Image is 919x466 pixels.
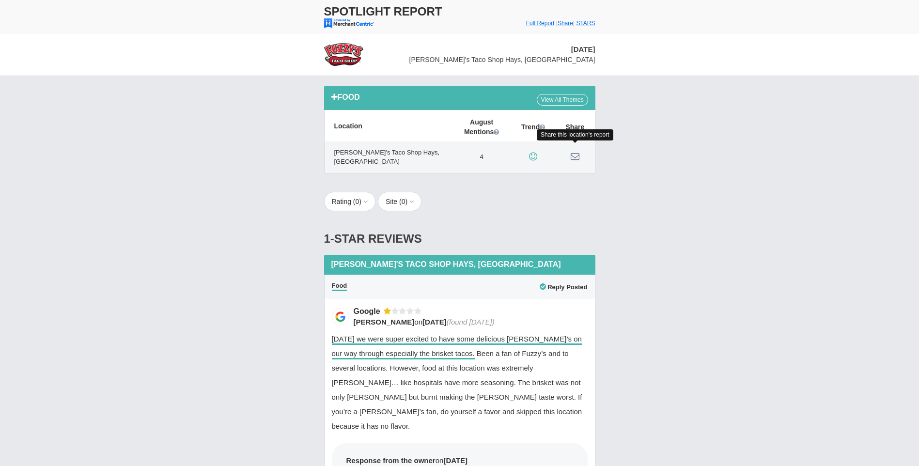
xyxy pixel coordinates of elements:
[332,282,347,291] span: Food
[540,283,587,291] span: Reply Posted
[558,20,573,27] a: Share
[422,318,447,326] span: [DATE]
[332,393,582,430] span: If you’re a [PERSON_NAME]’s fan, do yourself a favor and skipped this location because it has no ...
[329,144,448,170] span: [PERSON_NAME]'s Taco Shop Hays, [GEOGRAPHIC_DATA]
[537,129,613,140] div: Share this location's report
[332,308,349,325] img: Google
[324,192,376,211] button: Rating (0)
[402,198,405,205] span: 0
[354,306,384,316] div: Google
[331,90,537,103] div: Food
[346,456,436,465] span: Response from the owner
[324,43,364,66] img: stars-fuzzys-taco-shop-logo-50.png
[573,20,575,27] span: |
[571,45,595,53] span: [DATE]
[325,110,452,141] th: Location
[556,20,558,27] span: |
[409,56,595,63] span: [PERSON_NAME]'s Taco Shop Hays, [GEOGRAPHIC_DATA]
[464,117,499,137] span: August Mentions
[332,378,581,401] span: The brisket was not only [PERSON_NAME] but burnt making the [PERSON_NAME] taste worst.
[332,349,569,372] span: Been a fan of Fuzzy’s and to several locations.
[354,317,581,327] div: on
[447,318,495,326] span: (found [DATE])
[356,198,359,205] span: 0
[555,110,594,141] th: Share
[452,141,511,173] td: 4
[521,122,545,132] span: Trend
[526,20,555,27] a: Full Report
[576,20,595,27] a: STARS
[332,364,533,387] span: However, food at this location was extremely [PERSON_NAME]… like hospitals have more seasoning.
[537,94,588,106] a: View All Themes
[443,456,467,465] span: [DATE]
[332,335,582,359] span: [DATE] we were super excited to have some delicious [PERSON_NAME]’s on our way through especially...
[324,18,374,28] img: mc-powered-by-logo-103.png
[324,223,595,255] div: 1-Star Reviews
[378,192,421,211] button: Site (0)
[354,318,415,326] span: [PERSON_NAME]
[331,260,561,268] span: [PERSON_NAME]'s Taco Shop Hays, [GEOGRAPHIC_DATA]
